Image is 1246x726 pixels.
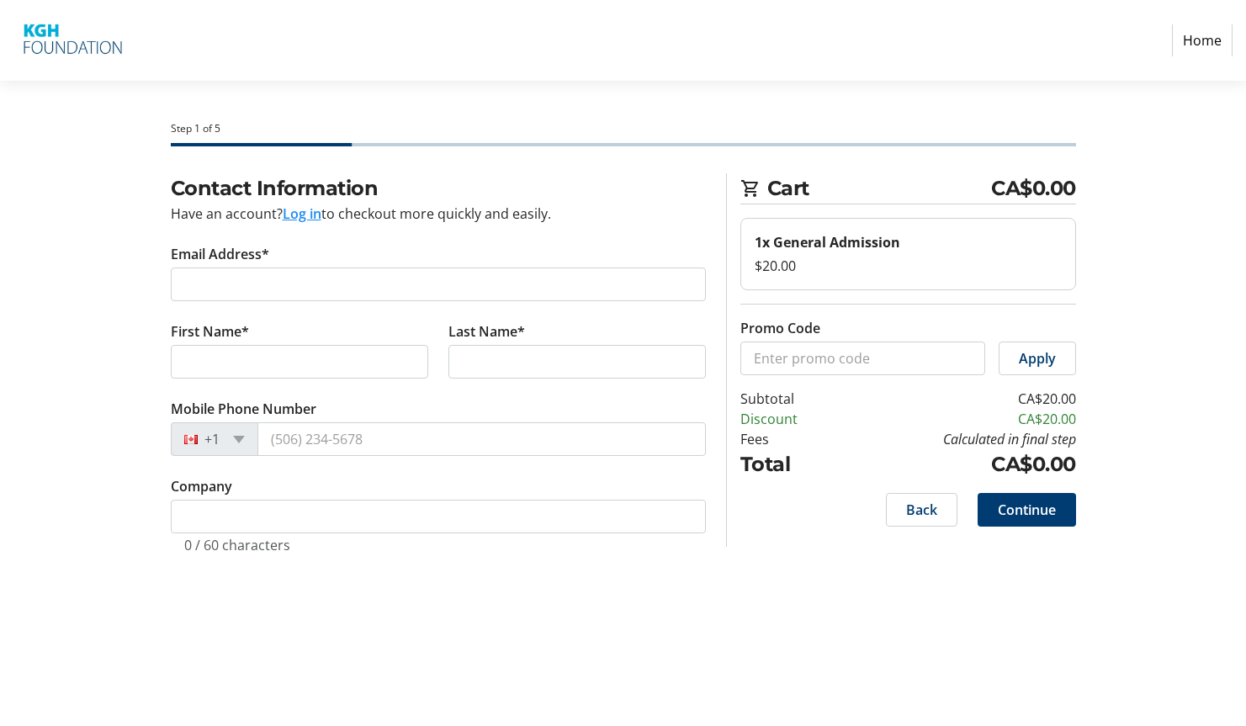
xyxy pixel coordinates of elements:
label: Company [171,476,232,496]
h2: Contact Information [171,173,706,204]
img: KGH Foundation's Logo [13,7,133,74]
label: Mobile Phone Number [171,399,316,419]
button: Continue [978,493,1076,527]
input: Enter promo code [740,342,985,375]
span: Back [906,500,937,520]
tr-character-limit: 0 / 60 characters [184,536,290,554]
button: Back [886,493,957,527]
div: $20.00 [755,256,1062,276]
label: First Name* [171,321,249,342]
span: Apply [1019,348,1056,368]
span: Cart [767,173,992,204]
label: Email Address* [171,244,269,264]
td: CA$20.00 [841,389,1076,409]
td: Subtotal [740,389,841,409]
span: Continue [998,500,1056,520]
span: CA$0.00 [991,173,1076,204]
a: Home [1172,24,1233,56]
button: Log in [283,204,321,224]
button: Apply [999,342,1076,375]
label: Promo Code [740,318,820,338]
td: CA$20.00 [841,409,1076,429]
td: CA$0.00 [841,449,1076,480]
td: Calculated in final step [841,429,1076,449]
td: Discount [740,409,841,429]
div: Step 1 of 5 [171,121,1076,136]
div: Have an account? to checkout more quickly and easily. [171,204,706,224]
td: Fees [740,429,841,449]
strong: 1x General Admission [755,233,900,252]
td: Total [740,449,841,480]
input: (506) 234-5678 [257,422,706,456]
label: Last Name* [448,321,525,342]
